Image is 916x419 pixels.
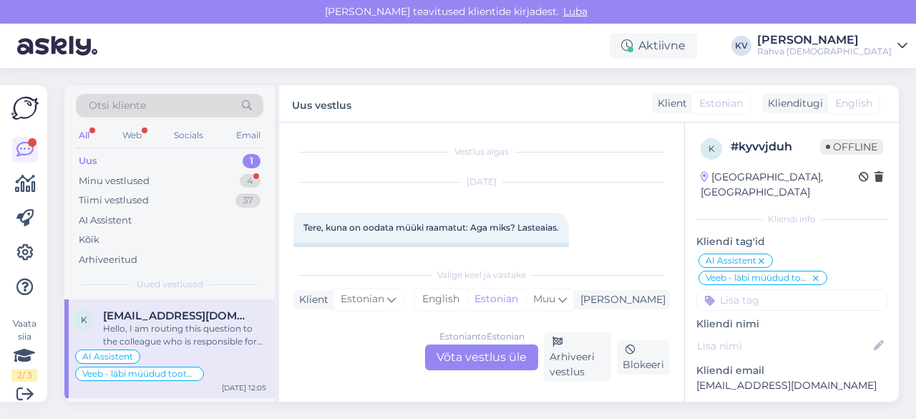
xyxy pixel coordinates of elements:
[425,345,538,370] div: Võta vestlus üle
[82,370,197,378] span: Veeb - läbi müüdud toote saadavus
[731,138,820,155] div: # kyvvjduh
[415,289,467,310] div: English
[696,399,887,414] p: Kliendi telefon
[439,330,525,343] div: Estonian to Estonian
[103,309,252,322] span: kristinm911@hotmail.com
[757,34,907,57] a: [PERSON_NAME]Rahva [DEMOGRAPHIC_DATA]
[696,289,887,311] input: Lisa tag
[89,98,146,113] span: Otsi kliente
[79,253,137,267] div: Arhiveeritud
[293,292,328,307] div: Klient
[293,269,670,281] div: Valige keel ja vastake
[293,175,670,188] div: [DATE]
[820,139,883,155] span: Offline
[233,126,263,145] div: Email
[11,369,37,382] div: 2 / 3
[171,126,206,145] div: Socials
[757,46,892,57] div: Rahva [DEMOGRAPHIC_DATA]
[533,292,555,305] span: Muu
[731,36,751,56] div: KV
[701,170,859,200] div: [GEOGRAPHIC_DATA], [GEOGRAPHIC_DATA]
[708,143,715,154] span: k
[120,126,145,145] div: Web
[79,193,149,208] div: Tiimi vestlused
[696,234,887,249] p: Kliendi tag'id
[81,314,87,325] span: k
[575,292,666,307] div: [PERSON_NAME]
[696,317,887,332] p: Kliendi nimi
[341,292,384,307] span: Estonian
[79,174,150,188] div: Minu vestlused
[137,278,203,291] span: Uued vestlused
[235,193,260,208] div: 37
[292,94,351,113] label: Uus vestlus
[652,96,687,111] div: Klient
[559,5,592,18] span: Luba
[706,256,756,265] span: AI Assistent
[79,154,97,168] div: Uus
[699,96,743,111] span: Estonian
[706,274,811,282] span: Veeb - läbi müüdud toote saadavus
[617,340,670,375] div: Blokeeri
[103,322,266,348] div: Hello, I am routing this question to the colleague who is responsible for this topic. The reply m...
[696,378,887,393] p: [EMAIL_ADDRESS][DOMAIN_NAME]
[610,33,697,59] div: Aktiivne
[835,96,872,111] span: English
[222,382,266,393] div: [DATE] 12:05
[293,145,670,158] div: Vestlus algas
[79,233,99,247] div: Kõik
[79,213,132,228] div: AI Assistent
[293,243,569,267] div: Hello, I'm waiting for the book: But why? In kindergarten.
[757,34,892,46] div: [PERSON_NAME]
[243,154,260,168] div: 1
[762,96,823,111] div: Klienditugi
[467,289,525,310] div: Estonian
[544,332,611,382] div: Arhiveeri vestlus
[697,338,871,354] input: Lisa nimi
[11,97,39,120] img: Askly Logo
[11,317,37,382] div: Vaata siia
[76,126,92,145] div: All
[696,363,887,378] p: Kliendi email
[696,213,887,226] div: Kliendi info
[240,174,260,188] div: 4
[303,222,559,233] span: Tere, kuna on oodata müüki raamatut: Aga miks? Lasteaias.
[82,352,133,361] span: AI Assistent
